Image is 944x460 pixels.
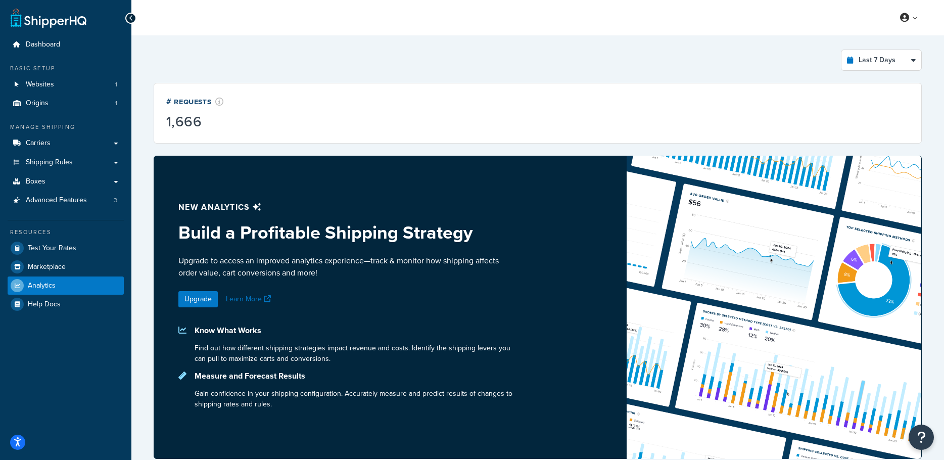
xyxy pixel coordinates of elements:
[26,139,51,148] span: Carriers
[26,158,73,167] span: Shipping Rules
[8,64,124,73] div: Basic Setup
[8,134,124,153] a: Carriers
[8,258,124,276] a: Marketplace
[114,196,117,205] span: 3
[166,96,224,107] div: # Requests
[8,228,124,237] div: Resources
[178,200,513,214] p: New analytics
[8,94,124,113] a: Origins1
[8,75,124,94] li: Websites
[178,291,218,307] a: Upgrade
[195,343,513,364] p: Find out how different shipping strategies impact revenue and costs. Identify the shipping levers...
[8,75,124,94] a: Websites1
[8,239,124,257] a: Test Your Rates
[226,294,273,304] a: Learn More
[8,153,124,172] a: Shipping Rules
[115,80,117,89] span: 1
[195,324,513,338] p: Know What Works
[8,191,124,210] li: Advanced Features
[8,123,124,131] div: Manage Shipping
[26,80,54,89] span: Websites
[195,388,513,409] p: Gain confidence in your shipping configuration. Accurately measure and predict results of changes...
[26,196,87,205] span: Advanced Features
[8,295,124,313] a: Help Docs
[166,115,224,129] div: 1,666
[28,300,61,309] span: Help Docs
[26,99,49,108] span: Origins
[28,282,56,290] span: Analytics
[8,35,124,54] a: Dashboard
[115,99,117,108] span: 1
[909,425,934,450] button: Open Resource Center
[26,177,45,186] span: Boxes
[178,255,513,279] p: Upgrade to access an improved analytics experience—track & monitor how shipping affects order val...
[28,263,66,271] span: Marketplace
[26,40,60,49] span: Dashboard
[8,172,124,191] a: Boxes
[195,369,513,383] p: Measure and Forecast Results
[28,244,76,253] span: Test Your Rates
[8,191,124,210] a: Advanced Features3
[8,94,124,113] li: Origins
[178,222,513,243] h3: Build a Profitable Shipping Strategy
[8,277,124,295] a: Analytics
